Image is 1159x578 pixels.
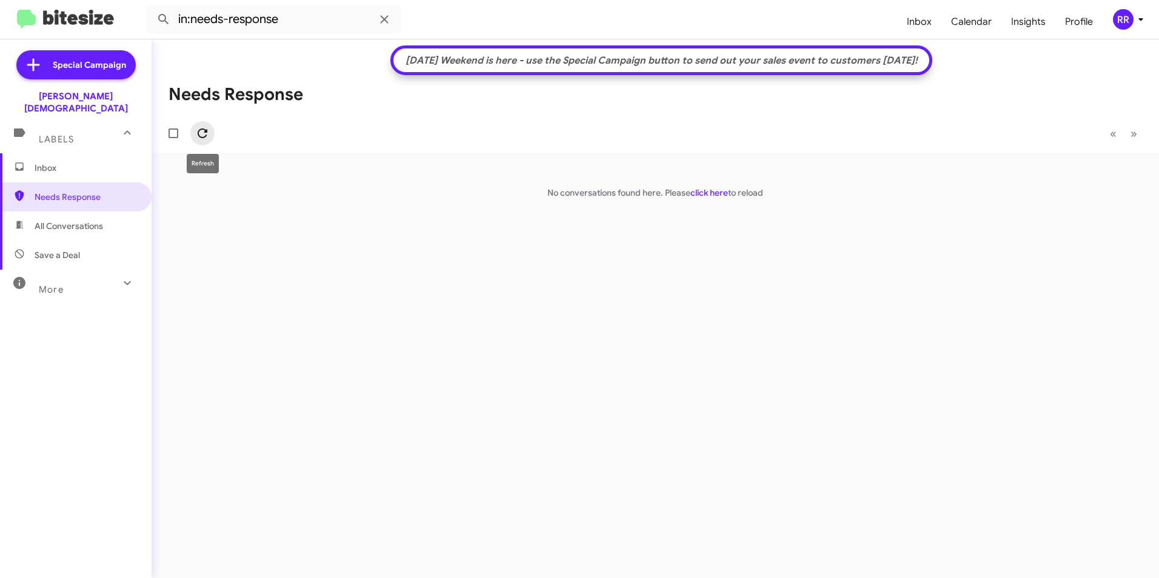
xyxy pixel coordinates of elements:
[1113,9,1134,30] div: RR
[1103,9,1146,30] button: RR
[16,50,136,79] a: Special Campaign
[1103,121,1124,146] button: Previous
[1123,121,1144,146] button: Next
[35,162,138,174] span: Inbox
[39,284,64,295] span: More
[35,249,80,261] span: Save a Deal
[1055,4,1103,39] a: Profile
[147,5,401,34] input: Search
[35,220,103,232] span: All Conversations
[152,187,1159,199] p: No conversations found here. Please to reload
[690,187,728,198] a: click here
[1103,121,1144,146] nav: Page navigation example
[941,4,1001,39] a: Calendar
[169,85,303,104] h1: Needs Response
[187,154,219,173] div: Refresh
[35,191,138,203] span: Needs Response
[399,55,924,67] div: [DATE] Weekend is here - use the Special Campaign button to send out your sales event to customer...
[1110,126,1117,141] span: «
[1001,4,1055,39] a: Insights
[1131,126,1137,141] span: »
[53,59,126,71] span: Special Campaign
[897,4,941,39] a: Inbox
[39,134,74,145] span: Labels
